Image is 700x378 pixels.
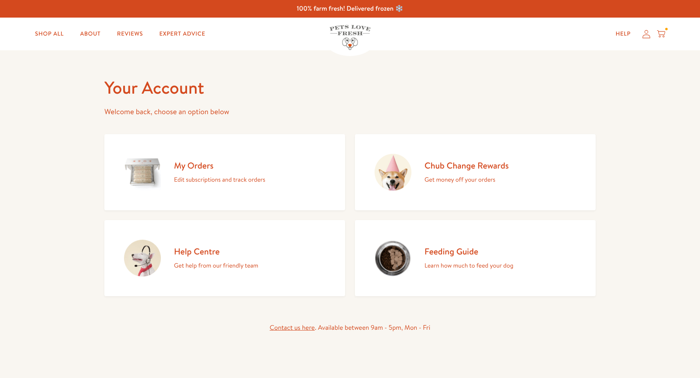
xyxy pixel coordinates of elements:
p: Get help from our friendly team [174,260,258,271]
h2: Help Centre [174,246,258,257]
h1: Your Account [104,76,596,99]
img: Pets Love Fresh [330,25,370,50]
p: Edit subscriptions and track orders [174,174,265,185]
h2: Chub Change Rewards [425,160,509,171]
a: Shop All [29,26,70,42]
a: About [74,26,107,42]
p: Learn how much to feed your dog [425,260,513,271]
a: Help Centre Get help from our friendly team [104,220,345,296]
a: Contact us here [270,323,315,332]
a: Chub Change Rewards Get money off your orders [355,134,596,210]
a: Feeding Guide Learn how much to feed your dog [355,220,596,296]
p: Welcome back, choose an option below [104,106,596,118]
a: Help [609,26,637,42]
h2: Feeding Guide [425,246,513,257]
p: Get money off your orders [425,174,509,185]
div: . Available between 9am - 5pm, Mon - Fri [104,322,596,333]
a: Reviews [111,26,149,42]
a: My Orders Edit subscriptions and track orders [104,134,345,210]
a: Expert Advice [153,26,212,42]
h2: My Orders [174,160,265,171]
